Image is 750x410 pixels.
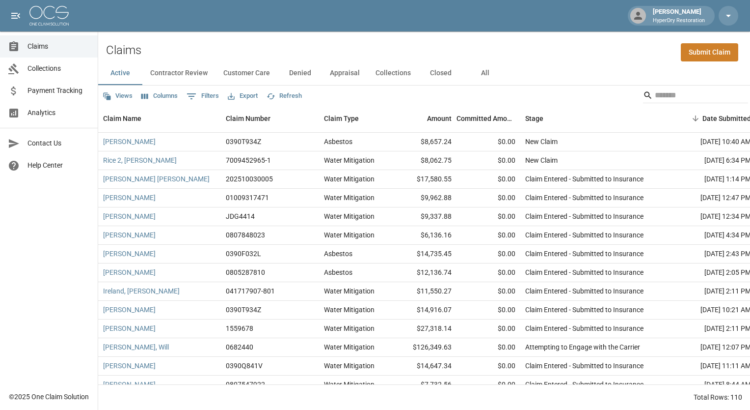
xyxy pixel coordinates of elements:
[319,105,393,132] div: Claim Type
[27,108,90,118] span: Analytics
[221,105,319,132] div: Claim Number
[393,376,456,394] div: $7,732.56
[525,211,643,221] div: Claim Entered - Submitted to Insurance
[456,189,520,207] div: $0.00
[324,286,375,296] div: Water Mitigation
[103,286,180,296] a: Ireland, [PERSON_NAME]
[103,342,169,352] a: [PERSON_NAME], Will
[226,155,271,165] div: 7009452965-1
[278,61,322,85] button: Denied
[525,342,640,352] div: Attempting to Engage with the Carrier
[226,342,253,352] div: 0682440
[6,6,26,26] button: open drawer
[103,305,156,315] a: [PERSON_NAME]
[368,61,419,85] button: Collections
[393,133,456,151] div: $8,657.24
[226,249,261,259] div: 0390F032L
[456,151,520,170] div: $0.00
[103,323,156,333] a: [PERSON_NAME]
[27,41,90,52] span: Claims
[215,61,278,85] button: Customer Care
[226,193,269,203] div: 01009317471
[456,105,515,132] div: Committed Amount
[27,63,90,74] span: Collections
[419,61,463,85] button: Closed
[456,170,520,189] div: $0.00
[324,323,375,333] div: Water Mitigation
[324,155,375,165] div: Water Mitigation
[226,174,273,184] div: 202510030005
[393,357,456,376] div: $14,647.34
[103,267,156,277] a: [PERSON_NAME]
[324,211,375,221] div: Water Mitigation
[393,226,456,245] div: $6,136.16
[393,105,456,132] div: Amount
[29,6,69,26] img: ocs-logo-white-transparent.png
[324,361,375,371] div: Water Mitigation
[525,105,543,132] div: Stage
[103,174,210,184] a: [PERSON_NAME] [PERSON_NAME]
[226,230,265,240] div: 0807848023
[393,207,456,226] div: $9,337.88
[393,320,456,338] div: $27,318.14
[324,342,375,352] div: Water Mitigation
[324,193,375,203] div: Water Mitigation
[103,137,156,146] a: [PERSON_NAME]
[525,361,643,371] div: Claim Entered - Submitted to Insurance
[98,61,142,85] button: Active
[393,170,456,189] div: $17,580.55
[139,88,180,104] button: Select columns
[393,264,456,282] div: $12,136.74
[525,267,643,277] div: Claim Entered - Submitted to Insurance
[393,301,456,320] div: $14,916.07
[98,105,221,132] div: Claim Name
[225,88,260,104] button: Export
[525,380,643,389] div: Claim Entered - Submitted to Insurance
[226,211,255,221] div: JDG4414
[463,61,507,85] button: All
[264,88,304,104] button: Refresh
[456,133,520,151] div: $0.00
[226,380,265,389] div: 0807547922
[103,361,156,371] a: [PERSON_NAME]
[226,286,275,296] div: 041717907-801
[103,193,156,203] a: [PERSON_NAME]
[324,230,375,240] div: Water Mitigation
[103,380,156,389] a: [PERSON_NAME]
[226,267,265,277] div: 0805287810
[27,86,90,96] span: Payment Tracking
[456,301,520,320] div: $0.00
[643,88,748,105] div: Search
[324,305,375,315] div: Water Mitigation
[103,155,177,165] a: Rice 2, [PERSON_NAME]
[324,249,352,259] div: Asbestos
[427,105,452,132] div: Amount
[525,286,643,296] div: Claim Entered - Submitted to Insurance
[525,155,558,165] div: New Claim
[525,249,643,259] div: Claim Entered - Submitted to Insurance
[456,282,520,301] div: $0.00
[525,323,643,333] div: Claim Entered - Submitted to Insurance
[226,305,261,315] div: 0390T934Z
[649,7,709,25] div: [PERSON_NAME]
[456,320,520,338] div: $0.00
[324,137,352,146] div: Asbestos
[106,43,141,58] h2: Claims
[525,193,643,203] div: Claim Entered - Submitted to Insurance
[393,151,456,170] div: $8,062.75
[324,380,375,389] div: Water Mitigation
[689,112,702,125] button: Sort
[525,305,643,315] div: Claim Entered - Submitted to Insurance
[184,88,221,104] button: Show filters
[324,105,359,132] div: Claim Type
[525,230,643,240] div: Claim Entered - Submitted to Insurance
[142,61,215,85] button: Contractor Review
[456,245,520,264] div: $0.00
[226,323,253,333] div: 1559678
[456,207,520,226] div: $0.00
[324,267,352,277] div: Asbestos
[324,174,375,184] div: Water Mitigation
[456,264,520,282] div: $0.00
[9,392,89,402] div: © 2025 One Claim Solution
[322,61,368,85] button: Appraisal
